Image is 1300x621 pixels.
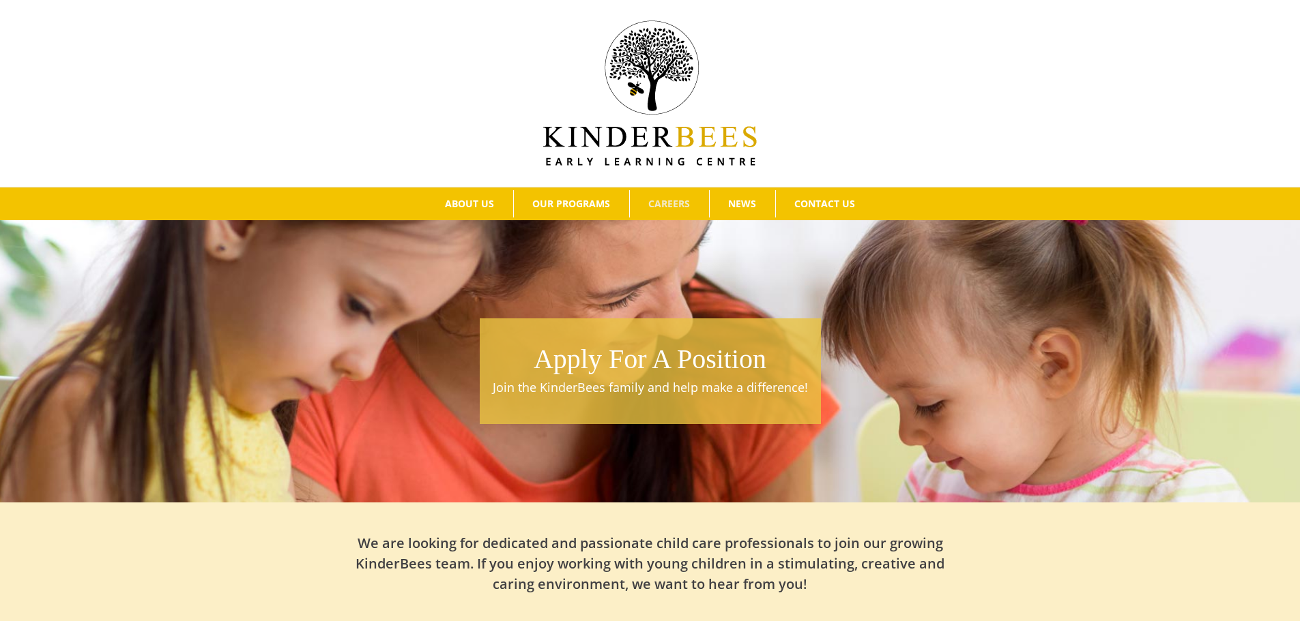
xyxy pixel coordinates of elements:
a: CAREERS [630,190,709,217]
h2: We are looking for dedicated and passionate child care professionals to join our growing KinderBe... [350,533,951,594]
span: CAREERS [648,199,690,209]
a: NEWS [710,190,775,217]
span: OUR PROGRAMS [532,199,610,209]
p: Join the KinderBees family and help make a difference! [487,378,814,397]
span: CONTACT US [794,199,855,209]
a: ABOUT US [427,190,513,217]
span: ABOUT US [445,199,494,209]
img: Kinder Bees Logo [543,20,757,166]
a: OUR PROGRAMS [514,190,629,217]
nav: Main Menu [20,187,1280,220]
span: NEWS [728,199,756,209]
h1: Apply For A Position [487,340,814,378]
a: CONTACT US [776,190,874,217]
